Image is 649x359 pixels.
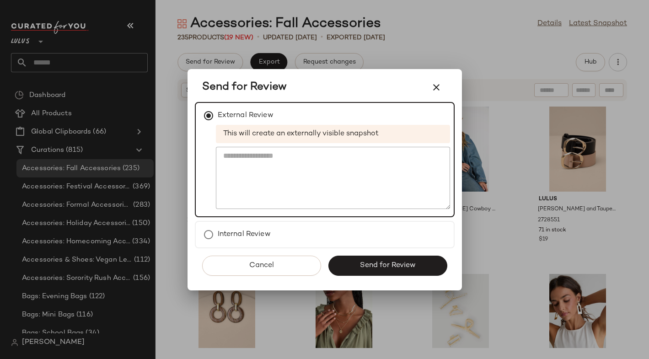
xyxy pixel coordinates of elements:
label: Internal Review [218,225,271,244]
span: This will create an externally visible snapshot [216,125,450,143]
button: Send for Review [328,256,447,276]
span: Cancel [249,261,274,270]
button: Cancel [202,256,321,276]
label: External Review [218,107,274,125]
span: Send for Review [359,261,416,270]
span: Send for Review [202,80,287,95]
